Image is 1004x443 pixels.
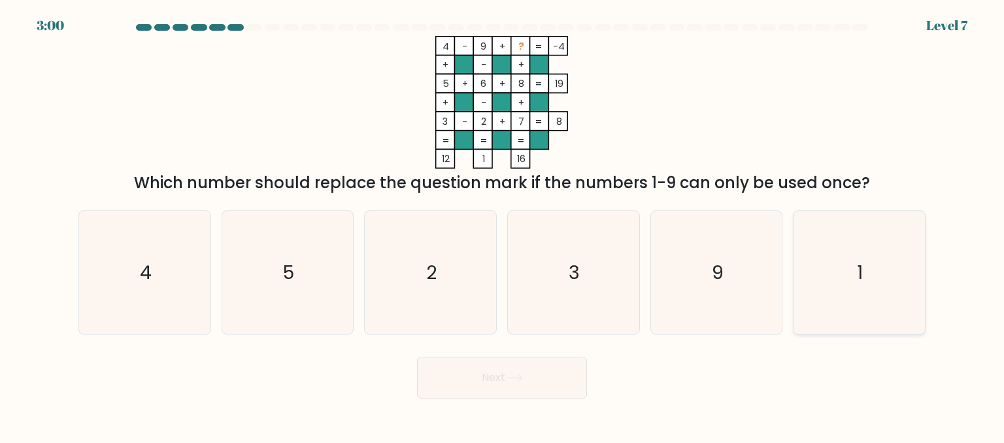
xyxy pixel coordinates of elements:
tspan: + [462,77,468,90]
tspan: - [463,40,468,53]
tspan: 2 [481,115,486,128]
text: 9 [712,259,724,285]
tspan: 3 [443,115,449,128]
tspan: -4 [554,40,565,53]
tspan: 9 [481,40,487,53]
tspan: - [463,115,468,128]
tspan: + [499,40,505,53]
tspan: + [443,58,449,71]
tspan: 4 [443,40,449,53]
tspan: + [499,77,505,90]
tspan: ? [518,40,524,53]
text: 3 [569,259,580,285]
tspan: 16 [517,153,526,166]
div: Which number should replace the question mark if the numbers 1-9 can only be used once? [86,171,918,195]
div: 3:00 [37,16,64,35]
tspan: 6 [481,77,487,90]
tspan: 19 [556,77,564,90]
tspan: = [443,134,449,147]
tspan: - [481,58,486,71]
tspan: + [443,96,449,109]
tspan: = [518,134,525,147]
tspan: + [518,96,524,109]
tspan: 7 [518,115,524,128]
button: Next [417,357,587,399]
tspan: = [536,77,543,90]
text: 1 [858,259,863,285]
tspan: = [536,115,543,128]
tspan: 12 [442,153,450,166]
div: Level 7 [926,16,967,35]
tspan: - [481,96,486,109]
text: 5 [283,259,294,285]
text: 4 [140,259,152,285]
tspan: 1 [482,153,485,166]
text: 2 [427,259,437,285]
tspan: = [480,134,487,147]
tspan: + [499,115,505,128]
tspan: 8 [518,77,524,90]
tspan: + [518,58,524,71]
tspan: = [536,40,543,53]
tspan: 8 [557,115,563,128]
tspan: 5 [443,77,449,90]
